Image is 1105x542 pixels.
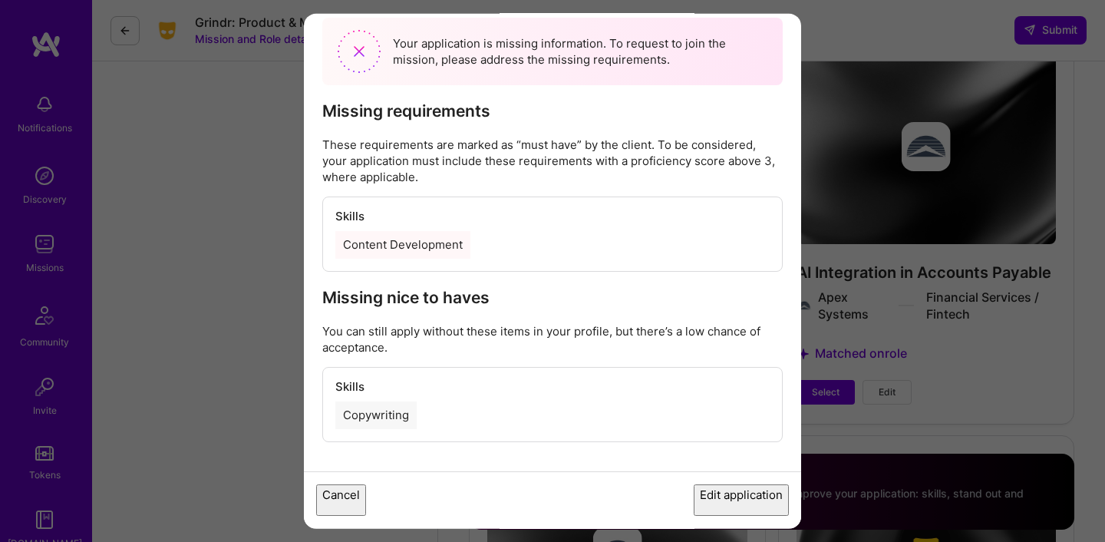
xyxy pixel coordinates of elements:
[335,380,770,394] h4: Skills
[322,17,783,84] div: Your application is missing information. To request to join the mission, please address the missi...
[335,402,417,429] div: Copywriting
[322,323,783,355] p: You can still apply without these items in your profile, but there’s a low chance of acceptance.
[322,136,783,184] p: These requirements are marked as “must have” by the client. To be considered, your application mu...
[338,29,381,72] img: Missing requirements
[316,484,366,516] button: Cancel
[322,101,783,120] h3: Missing requirements
[335,230,470,258] div: Content Development
[322,287,783,306] h3: Missing nice to haves
[694,484,789,516] button: Edit application
[335,209,770,223] h4: Skills
[304,14,801,529] div: modal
